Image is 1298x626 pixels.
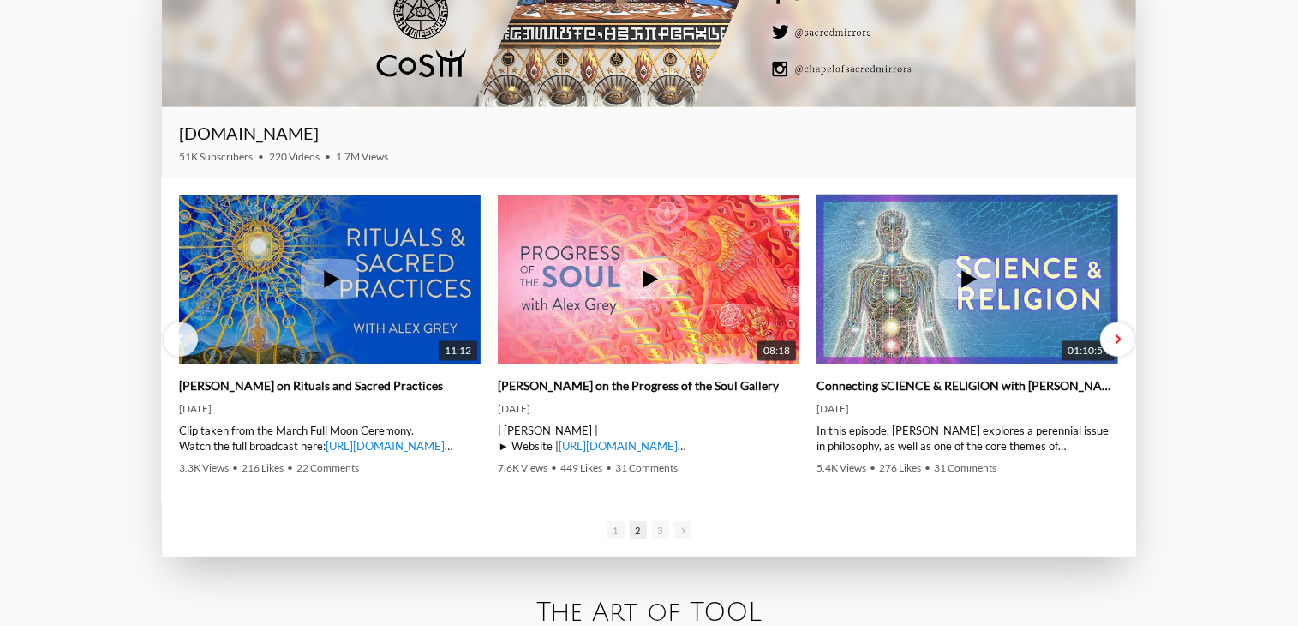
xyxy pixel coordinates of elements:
[498,166,799,393] img: Alex Grey on the Progress of the Soul Gallery
[326,439,445,453] a: [URL][DOMAIN_NAME]
[1062,341,1115,361] span: 01:10:54
[179,150,253,163] span: 51K Subscribers
[934,461,996,474] span: 31 Comments
[179,461,229,474] span: 3.3K Views
[242,461,284,474] span: 216 Likes
[296,461,359,474] span: 22 Comments
[336,150,388,163] span: 1.7M Views
[1020,129,1119,150] iframe: Subscribe to CoSM.TV on YouTube
[179,378,443,394] a: [PERSON_NAME] on Rituals and Sacred Practices
[630,521,647,539] span: 2
[870,461,876,474] span: •
[652,521,669,539] span: 3
[498,402,799,416] div: [DATE]
[439,341,477,361] span: 11:12
[258,150,264,163] span: •
[179,402,481,416] div: [DATE]
[179,423,481,454] div: Clip taken from the March Full Moon Ceremony. Watch the full broadcast here: | [PERSON_NAME] | ► ...
[879,461,921,474] span: 276 Likes
[179,166,481,393] img: Alex Grey on Rituals and Sacred Practices
[269,150,320,163] span: 220 Videos
[498,461,547,474] span: 7.6K Views
[498,195,799,364] a: Alex Grey on the Progress of the Soul Gallery 08:18
[816,423,1118,454] div: In this episode, [PERSON_NAME] explores a perennial issue in philosophy, as well as one of the co...
[816,378,1118,394] a: Connecting SCIENCE & RELIGION with [PERSON_NAME]
[816,195,1118,364] a: Connecting SCIENCE & RELIGION with Alex Grey 01:10:54
[757,341,796,361] span: 08:18
[924,461,930,474] span: •
[559,439,678,453] a: [URL][DOMAIN_NAME]
[606,461,612,474] span: •
[287,461,293,474] span: •
[560,461,602,474] span: 449 Likes
[607,521,625,539] span: 1
[816,402,1118,416] div: [DATE]
[816,461,866,474] span: 5.4K Views
[615,461,678,474] span: 31 Comments
[551,461,557,474] span: •
[179,123,319,143] a: [DOMAIN_NAME]
[498,378,779,394] a: [PERSON_NAME] on the Progress of the Soul Gallery
[816,166,1118,393] img: Connecting SCIENCE & RELIGION with Alex Grey
[498,423,799,454] div: | [PERSON_NAME] | ► Website | ► Instagram | ► Facebook | | Chapel of Sacred Mirrors | ► Website |...
[179,195,481,364] a: Alex Grey on Rituals and Sacred Practices 11:12
[232,461,238,474] span: •
[325,150,331,163] span: •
